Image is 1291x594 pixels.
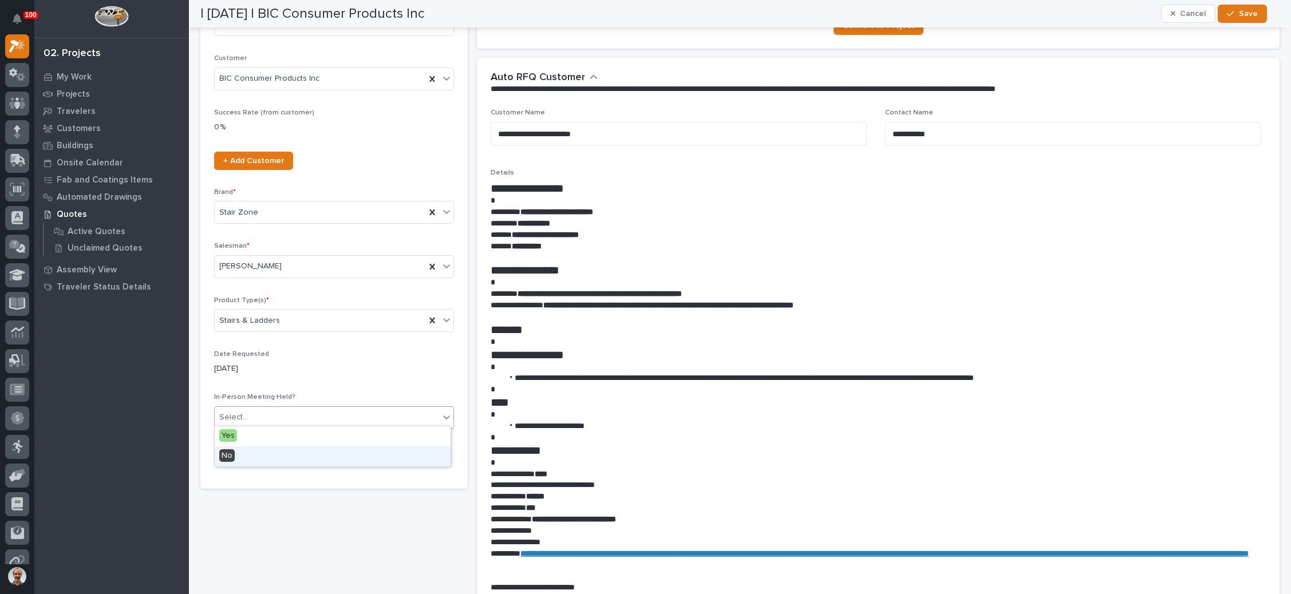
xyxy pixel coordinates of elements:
[34,205,189,223] a: Quotes
[491,72,598,84] button: Auto RFQ Customer
[214,363,454,375] p: [DATE]
[34,137,189,154] a: Buildings
[219,73,319,85] span: BIC Consumer Products Inc
[219,315,280,327] span: Stairs & Ladders
[57,192,142,203] p: Automated Drawings
[491,109,545,116] span: Customer Name
[214,109,314,116] span: Success Rate (from customer)
[44,240,189,256] a: Unclaimed Quotes
[214,121,454,133] p: 0 %
[57,106,96,117] p: Travelers
[34,85,189,102] a: Projects
[219,260,282,272] span: [PERSON_NAME]
[5,564,29,588] button: users-avatar
[34,68,189,85] a: My Work
[34,154,189,171] a: Onsite Calendar
[5,7,29,31] button: Notifications
[215,446,451,466] div: No
[34,261,189,278] a: Assembly View
[200,6,425,22] h2: | [DATE] | BIC Consumer Products Inc
[219,429,237,442] span: Yes
[34,171,189,188] a: Fab and Coatings Items
[34,102,189,120] a: Travelers
[14,14,29,32] div: Notifications100
[491,72,585,84] h2: Auto RFQ Customer
[34,188,189,205] a: Automated Drawings
[1180,9,1206,19] span: Cancel
[34,120,189,137] a: Customers
[223,157,284,165] span: + Add Customer
[214,351,269,358] span: Date Requested
[885,109,933,116] span: Contact Name
[57,282,151,292] p: Traveler Status Details
[1161,5,1216,23] button: Cancel
[214,394,295,401] span: In-Person Meeting Held?
[57,89,90,100] p: Projects
[34,278,189,295] a: Traveler Status Details
[1239,9,1258,19] span: Save
[214,55,247,62] span: Customer
[1218,5,1266,23] button: Save
[94,6,128,27] img: Workspace Logo
[219,449,235,462] span: No
[44,223,189,239] a: Active Quotes
[57,124,101,134] p: Customers
[219,207,258,219] span: Stair Zone
[57,209,87,220] p: Quotes
[214,243,250,250] span: Salesman
[219,411,248,423] div: Select...
[491,169,514,176] span: Details
[214,297,269,304] span: Product Type(s)
[57,158,123,168] p: Onsite Calendar
[57,141,93,151] p: Buildings
[214,152,293,170] a: + Add Customer
[57,72,92,82] p: My Work
[215,426,451,446] div: Yes
[57,265,117,275] p: Assembly View
[44,47,101,60] div: 02. Projects
[68,227,125,237] p: Active Quotes
[25,11,37,19] p: 100
[57,175,153,185] p: Fab and Coatings Items
[68,243,143,254] p: Unclaimed Quotes
[214,189,236,196] span: Brand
